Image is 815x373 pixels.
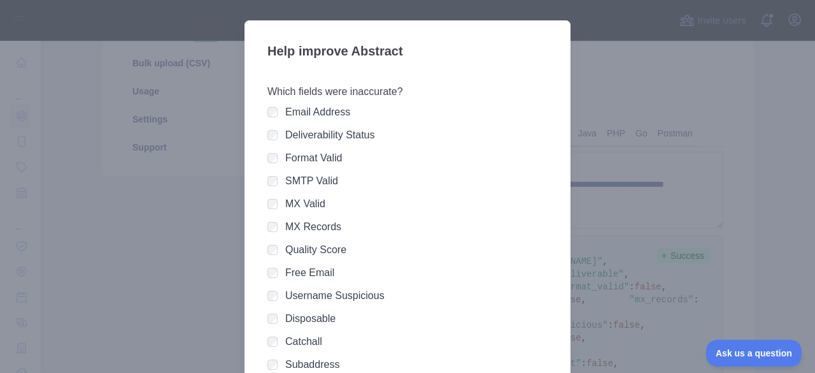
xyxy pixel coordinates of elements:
label: Email Address [285,106,350,117]
label: MX Records [285,221,341,232]
label: Username Suspicious [285,290,385,301]
h3: Help improve Abstract [267,36,548,69]
label: Quality Score [285,244,346,255]
label: Format Valid [285,152,343,163]
label: SMTP Valid [285,175,338,186]
iframe: Toggle Customer Support [706,340,802,367]
h3: Which fields were inaccurate? [267,84,548,99]
label: Catchall [285,336,322,347]
label: MX Valid [285,198,325,209]
label: Deliverability Status [285,129,375,140]
label: Free Email [285,267,334,278]
label: Disposable [285,313,336,324]
label: Subaddress [285,359,339,370]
